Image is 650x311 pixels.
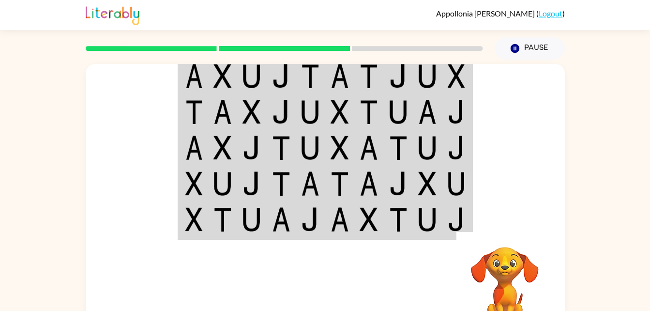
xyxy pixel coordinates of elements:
[301,136,319,160] img: u
[448,136,465,160] img: j
[448,64,465,88] img: x
[495,37,565,60] button: Pause
[418,207,437,232] img: u
[389,207,408,232] img: t
[448,171,465,196] img: u
[360,136,378,160] img: a
[389,136,408,160] img: t
[272,64,290,88] img: j
[539,9,562,18] a: Logout
[301,207,319,232] img: j
[331,171,349,196] img: t
[213,136,232,160] img: x
[242,136,261,160] img: j
[242,64,261,88] img: u
[360,100,378,124] img: t
[418,171,437,196] img: x
[448,207,465,232] img: j
[185,64,203,88] img: a
[242,171,261,196] img: j
[301,64,319,88] img: t
[301,171,319,196] img: a
[360,64,378,88] img: t
[213,100,232,124] img: a
[272,171,290,196] img: t
[242,100,261,124] img: x
[213,171,232,196] img: u
[448,100,465,124] img: j
[360,171,378,196] img: a
[185,100,203,124] img: t
[418,136,437,160] img: u
[331,207,349,232] img: a
[272,207,290,232] img: a
[185,136,203,160] img: a
[389,64,408,88] img: j
[331,64,349,88] img: a
[331,100,349,124] img: x
[418,100,437,124] img: a
[389,100,408,124] img: u
[213,207,232,232] img: t
[418,64,437,88] img: u
[436,9,565,18] div: ( )
[86,4,139,25] img: Literably
[272,100,290,124] img: j
[213,64,232,88] img: x
[436,9,536,18] span: Appollonia [PERSON_NAME]
[242,207,261,232] img: u
[389,171,408,196] img: j
[331,136,349,160] img: x
[360,207,378,232] img: x
[272,136,290,160] img: t
[185,207,203,232] img: x
[301,100,319,124] img: u
[185,171,203,196] img: x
